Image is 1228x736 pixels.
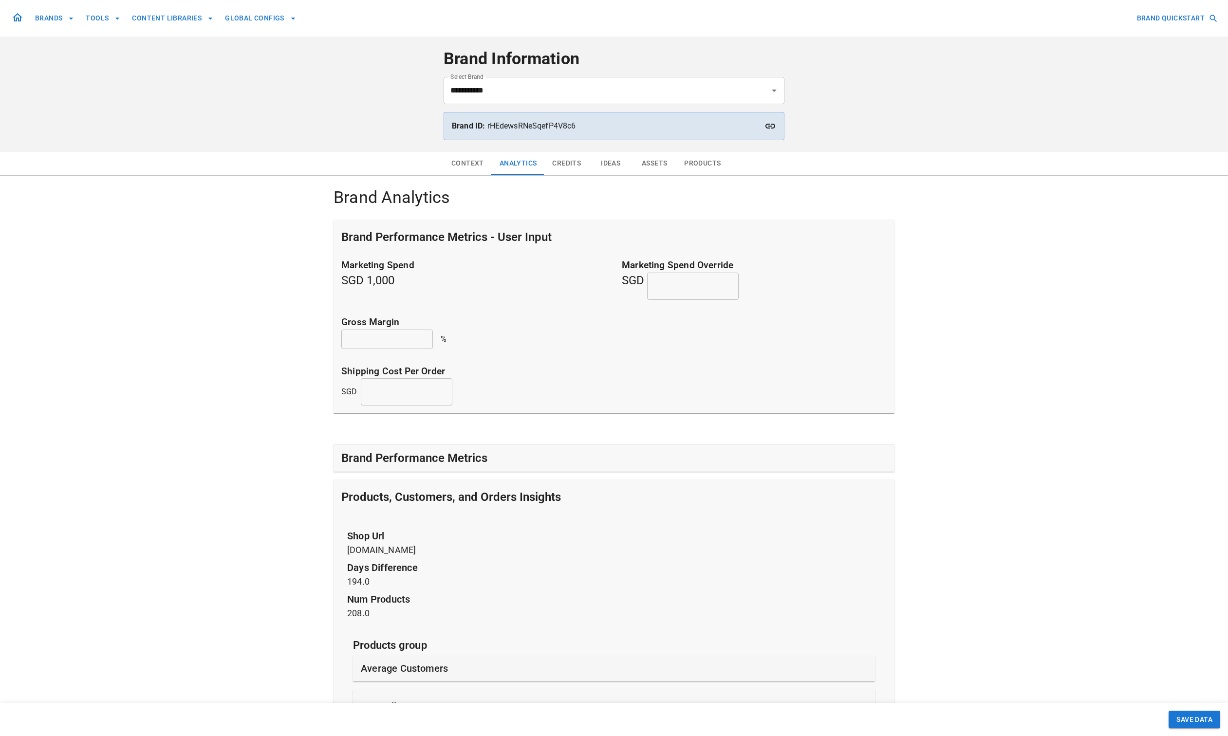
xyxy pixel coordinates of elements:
strong: Brand ID: [452,121,485,130]
button: BRANDS [31,9,78,27]
div: bestseller [353,689,875,723]
button: Assets [633,152,676,175]
p: Gross margin [341,315,887,330]
button: SAVE DATA [1169,711,1220,729]
div: Brand Performance Metrics [334,444,894,472]
p: num products [347,592,881,607]
p: Marketing Spend Override [622,258,887,273]
h4: Brand Information [444,49,784,69]
h5: SGD 1,000 [341,258,606,300]
button: TOOLS [82,9,124,27]
p: SGD [341,386,357,398]
p: 194.0 [347,560,881,588]
button: CONTENT LIBRARIES [128,9,217,27]
h5: Brand Performance Metrics [341,450,487,466]
p: % [441,333,447,345]
p: Marketing Spend [341,258,606,273]
div: average customers [353,655,875,681]
button: Ideas [589,152,633,175]
p: rHEdewsRNeSqefP4V8c6 [452,120,776,132]
h5: Brand Performance Metrics - User Input [341,229,552,245]
h5: SGD [622,258,887,300]
button: Analytics [492,152,545,175]
p: Shipping cost per order [341,365,887,379]
button: Context [444,152,492,175]
p: shop url [347,529,881,543]
button: Open [767,84,781,97]
button: Credits [544,152,589,175]
p: 208.0 [347,592,881,620]
p: bestseller [361,699,406,714]
p: days difference [347,560,881,575]
div: Products, Customers, and Orders Insights [334,479,894,518]
h4: Brand Analytics [334,187,894,208]
button: BRAND QUICKSTART [1133,9,1220,27]
button: Products [676,152,728,175]
p: average customers [361,661,448,676]
div: Brand Performance Metrics - User Input [334,220,894,255]
h5: Products, Customers, and Orders Insights [341,489,561,505]
label: Select Brand [450,73,484,81]
button: GLOBAL CONFIGS [221,9,300,27]
p: Products group [353,637,875,653]
p: [DOMAIN_NAME] [347,529,881,556]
